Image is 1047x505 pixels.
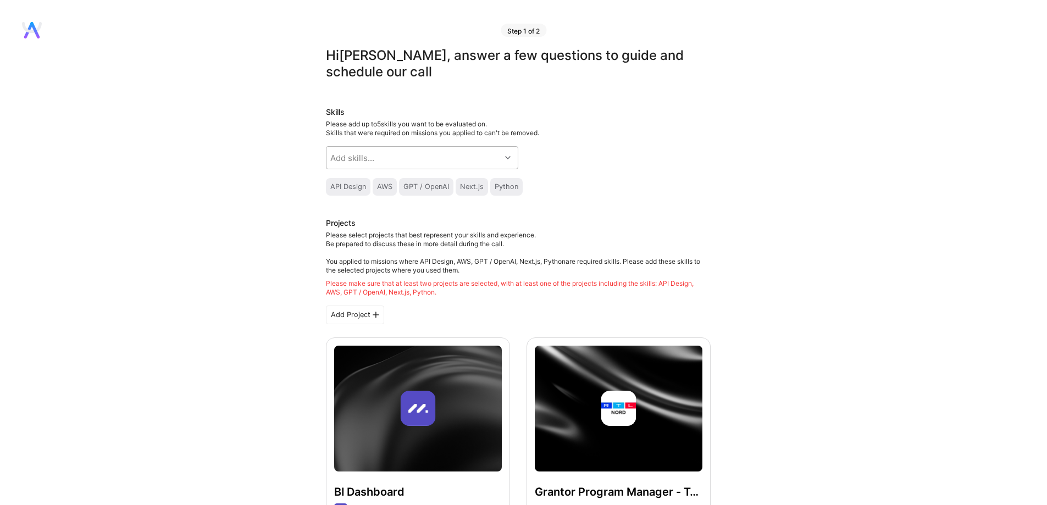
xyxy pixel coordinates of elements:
[326,47,711,80] div: Hi [PERSON_NAME] , answer a few questions to guide and schedule our call
[326,129,539,137] span: Skills that were required on missions you applied to can't be removed.
[505,155,511,160] i: icon Chevron
[326,218,356,229] div: Projects
[373,312,379,318] i: icon PlusBlackFlat
[326,107,711,118] div: Skills
[501,24,546,37] div: Step 1 of 2
[330,152,374,164] div: Add skills...
[326,120,711,137] div: Please add up to 5 skills you want to be evaluated on.
[326,306,384,324] div: Add Project
[326,231,711,297] div: Please select projects that best represent your skills and experience. Be prepared to discuss the...
[326,279,711,297] div: Please make sure that at least two projects are selected, with at least one of the projects inclu...
[495,182,518,191] div: Python
[377,182,392,191] div: AWS
[460,182,484,191] div: Next.js
[403,182,449,191] div: GPT / OpenAI
[330,182,366,191] div: API Design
